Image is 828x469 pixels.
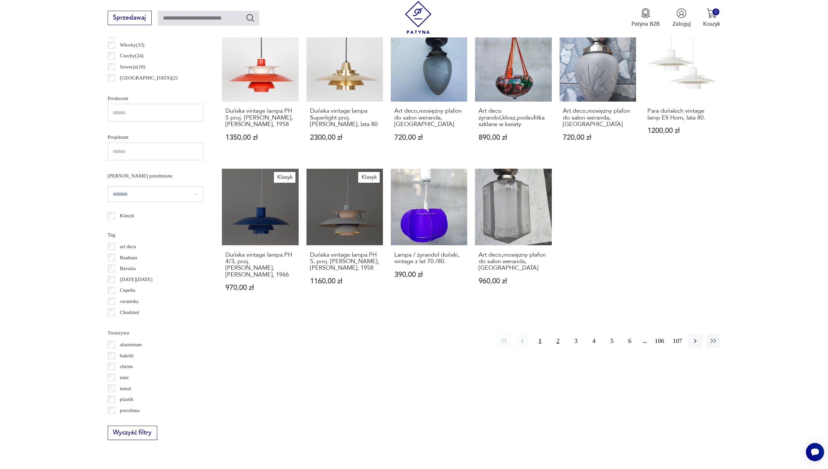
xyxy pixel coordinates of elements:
[108,231,203,239] p: Tag
[479,108,548,128] h3: Art deco żyrandol,klosz,podsufitka szklane w kwiaty
[563,108,632,128] h3: Art deco,mosiężny plafon do salon weranda,[GEOGRAPHIC_DATA]
[225,108,295,128] h3: Duńska vintage lampa PH 5 proj. [PERSON_NAME], [PERSON_NAME], 1958
[647,108,717,121] h3: Para duńskich vintage lamp ES Horn, lata 80.
[108,11,152,25] button: Sprzedawaj
[120,253,137,262] p: Bauhaus
[310,134,380,141] p: 2300,00 zł
[310,108,380,128] h3: Duńska vintage lampa Superlight proj. [PERSON_NAME], lata 80
[120,373,129,382] p: inne
[394,252,464,265] h3: Lampa / żyrandol duński, vintage z lat 70./80.
[225,134,295,141] p: 1350,00 zł
[120,340,142,349] p: aluminium
[647,127,717,134] p: 1200,00 zł
[108,16,152,21] a: Sprzedawaj
[475,169,551,306] a: Art deco,mosiężny plafon do salon weranda,łazienkaArt deco,mosiężny plafon do salon weranda,[GEOG...
[563,134,632,141] p: 720,00 zł
[641,8,651,18] img: Ikona medalu
[108,329,203,337] p: Tworzywo
[707,8,717,18] img: Ikona koszyka
[120,41,144,49] p: Włochy ( 33 )
[672,8,691,28] button: Zaloguj
[120,308,139,317] p: Chodzież
[631,20,660,28] p: Patyna B2B
[120,351,133,360] p: bakelit
[560,25,636,156] a: Art deco,mosiężny plafon do salon weranda,łazienkaArt deco,mosiężny plafon do salon weranda,[GEOG...
[479,278,548,285] p: 960,00 zł
[623,334,637,348] button: 6
[402,1,435,34] img: Patyna - sklep z meblami i dekoracjami vintage
[120,211,134,220] p: Klasyk
[713,8,719,15] div: 0
[587,334,601,348] button: 4
[120,63,145,71] p: Szwecja ( 18 )
[120,286,135,294] p: Cepelia
[120,264,136,273] p: Bavaria
[120,362,133,371] p: chrom
[120,319,138,327] p: Ćmielów
[533,334,547,348] button: 1
[120,395,133,404] p: plastik
[703,20,720,28] p: Koszyk
[108,94,203,103] p: Producent
[394,134,464,141] p: 720,00 zł
[120,297,138,306] p: ceramika
[108,426,157,440] button: Wyczyść filtry
[394,108,464,128] h3: Art deco,mosiężny plafon do salon weranda,[GEOGRAPHIC_DATA]
[676,8,686,18] img: Ikonka użytkownika
[569,334,583,348] button: 3
[120,417,135,425] p: porcelit
[120,84,177,93] p: [GEOGRAPHIC_DATA] ( 2 )
[475,25,551,156] a: Art deco żyrandol,klosz,podsufitka szklane w kwiatyArt deco żyrandol,klosz,podsufitka szklane w k...
[120,406,140,415] p: porcelana
[605,334,619,348] button: 5
[120,242,136,251] p: art deco
[391,25,467,156] a: Art deco,mosiężny plafon do salon weranda,łazienkaArt deco,mosiężny plafon do salon weranda,[GEOG...
[644,25,720,156] a: Para duńskich vintage lamp ES Horn, lata 80.Para duńskich vintage lamp ES Horn, lata 80.1200,00 zł
[120,51,143,60] p: Czechy ( 24 )
[703,8,720,28] button: 0Koszyk
[652,334,666,348] button: 106
[551,334,565,348] button: 2
[120,275,152,284] p: [DATE][DATE]
[310,278,380,285] p: 1160,00 zł
[479,252,548,272] h3: Art deco,mosiężny plafon do salon weranda,[GEOGRAPHIC_DATA]
[222,169,298,306] a: KlasykDuńska vintage lampa PH 4/3, proj. Poul Henningsen, Louis Poulsen, 1966Duńska vintage lampa...
[246,13,255,22] button: Szukaj
[391,169,467,306] a: Lampa / żyrandol duński, vintage z lat 70./80.Lampa / żyrandol duński, vintage z lat 70./80.390,0...
[310,252,380,272] h3: Duńska vintage lampa PH 5, proj. [PERSON_NAME], [PERSON_NAME], 1958
[806,443,824,461] iframe: Smartsupp widget button
[108,133,203,141] p: Projektant
[394,271,464,278] p: 390,00 zł
[306,25,383,156] a: Duńska vintage lampa Superlight proj. David Mogensen, lata 80Duńska vintage lampa Superlight proj...
[222,25,298,156] a: Duńska vintage lampa PH 5 proj. Poul Henningsen, Louis Poulsen, 1958Duńska vintage lampa PH 5 pro...
[120,384,131,393] p: metal
[306,169,383,306] a: KlasykDuńska vintage lampa PH 5, proj. Poul Henningsen, Louis Poulsen, 1958Duńska vintage lampa P...
[108,172,203,180] p: [PERSON_NAME] przedmiotu
[225,284,295,291] p: 970,00 zł
[479,134,548,141] p: 890,00 zł
[672,20,691,28] p: Zaloguj
[671,334,685,348] button: 107
[225,252,295,278] h3: Duńska vintage lampa PH 4/3, proj. [PERSON_NAME], [PERSON_NAME], 1966
[631,8,660,28] button: Patyna B2B
[120,74,177,82] p: [GEOGRAPHIC_DATA] ( 2 )
[631,8,660,28] a: Ikona medaluPatyna B2B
